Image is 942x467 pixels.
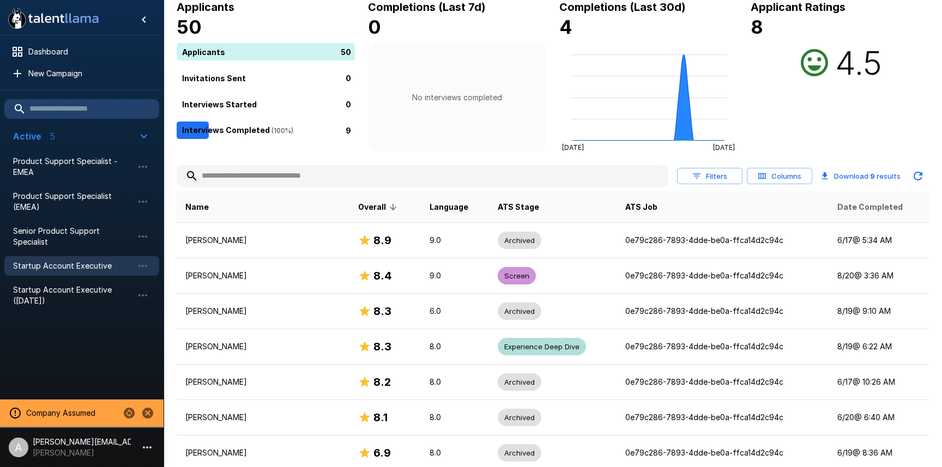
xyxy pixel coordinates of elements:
[747,168,812,185] button: Columns
[498,377,541,387] span: Archived
[829,329,929,365] td: 8/19 @ 6:22 AM
[835,43,882,82] h2: 4.5
[185,447,341,458] p: [PERSON_NAME]
[373,338,391,355] h6: 8.3
[346,72,351,83] p: 0
[625,412,820,423] p: 0e79c286-7893-4dde-be0a-ffca14d2c94c
[430,201,468,214] span: Language
[625,306,820,317] p: 0e79c286-7893-4dde-be0a-ffca14d2c94c
[625,235,820,246] p: 0e79c286-7893-4dde-be0a-ffca14d2c94c
[559,1,686,14] b: Completions (Last 30d)
[498,413,541,423] span: Archived
[870,172,875,180] b: 9
[185,235,341,246] p: [PERSON_NAME]
[498,342,586,352] span: Experience Deep Dive
[829,365,929,400] td: 6/17 @ 10:26 AM
[837,201,903,214] span: Date Completed
[829,400,929,435] td: 6/20 @ 6:40 AM
[430,447,480,458] p: 8.0
[625,377,820,387] p: 0e79c286-7893-4dde-be0a-ffca14d2c94c
[368,1,486,14] b: Completions (Last 7d)
[430,235,480,246] p: 9.0
[373,409,388,426] h6: 8.1
[177,1,234,14] b: Applicants
[373,302,391,320] h6: 8.3
[625,270,820,281] p: 0e79c286-7893-4dde-be0a-ffca14d2c94c
[430,306,480,317] p: 6.0
[829,258,929,294] td: 8/20 @ 3:36 AM
[358,201,400,214] span: Overall
[559,16,572,38] b: 4
[817,165,905,187] button: Download 9 results
[185,270,341,281] p: [PERSON_NAME]
[677,168,742,185] button: Filters
[498,235,541,246] span: Archived
[829,223,929,258] td: 6/17 @ 5:34 AM
[498,271,536,281] span: Screen
[346,98,351,110] p: 0
[341,46,351,57] p: 50
[498,201,539,214] span: ATS Stage
[430,412,480,423] p: 8.0
[412,92,502,103] p: No interviews completed
[430,341,480,352] p: 8.0
[625,201,657,214] span: ATS Job
[373,444,391,462] h6: 6.9
[177,16,202,38] b: 50
[562,143,584,151] tspan: [DATE]
[498,448,541,458] span: Archived
[185,201,209,214] span: Name
[498,306,541,317] span: Archived
[185,306,341,317] p: [PERSON_NAME]
[907,165,929,187] button: Updated Today - 3:27 PM
[185,412,341,423] p: [PERSON_NAME]
[185,377,341,387] p: [PERSON_NAME]
[751,16,763,38] b: 8
[185,341,341,352] p: [PERSON_NAME]
[373,267,392,284] h6: 8.4
[430,270,480,281] p: 9.0
[368,16,381,38] b: 0
[751,1,846,14] b: Applicant Ratings
[373,232,391,249] h6: 8.9
[625,341,820,352] p: 0e79c286-7893-4dde-be0a-ffca14d2c94c
[346,124,351,136] p: 9
[829,294,929,329] td: 8/19 @ 9:10 AM
[625,447,820,458] p: 0e79c286-7893-4dde-be0a-ffca14d2c94c
[373,373,391,391] h6: 8.2
[713,143,735,151] tspan: [DATE]
[430,377,480,387] p: 8.0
